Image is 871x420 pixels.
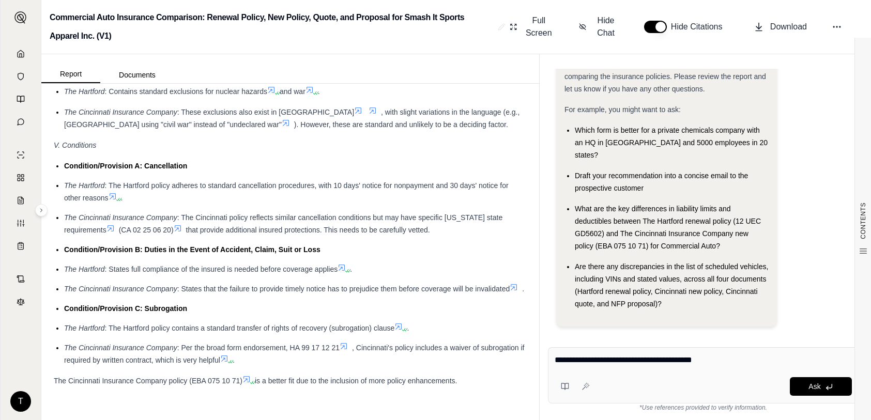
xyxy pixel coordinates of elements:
span: The Cincinnati Insurance Company [64,213,177,222]
span: : Per the broad form endorsement, HA 99 17 12 21 [177,344,340,352]
button: Download [750,17,811,37]
a: Custom Report [7,213,35,234]
a: Single Policy [7,145,35,165]
button: Expand sidebar [10,7,31,28]
span: The Hartford [64,87,105,96]
img: Expand sidebar [14,11,27,24]
span: Hide Chat [592,14,619,39]
span: The Hartford [64,265,105,273]
span: that provide additional insured protections. This needs to be carefully vetted. [186,226,430,234]
a: Prompt Library [7,89,35,110]
a: Contract Analysis [7,269,35,289]
span: is a better fit due to the inclusion of more policy enhancements. [255,377,457,385]
span: and war [280,87,305,96]
span: , with slight variations in the language (e.g., [GEOGRAPHIC_DATA] using "civil war" instead of "u... [64,108,519,129]
em: V. Conditions [54,141,96,149]
span: Hide Citations [671,21,729,33]
span: The Hartford [64,181,105,190]
span: The Cincinnati Insurance Company [64,108,177,116]
span: : The Cincinnati policy reflects similar cancellation conditions but may have specific [US_STATE]... [64,213,502,234]
h2: Commercial Auto Insurance Comparison: Renewal Policy, New Policy, Quote, and Proposal for Smash I... [50,8,494,45]
span: Full Screen [524,14,554,39]
span: : States that the failure to provide timely notice has to prejudice them before coverage will be ... [177,285,510,293]
span: The Cincinnati Insurance Company [64,344,177,352]
a: Policy Comparisons [7,167,35,188]
button: Documents [100,67,174,83]
span: . [318,87,320,96]
a: Claim Coverage [7,190,35,211]
span: The Cincinnati Insurance Company [64,285,177,293]
span: The Cincinnati Insurance Company policy (EBA 075 10 71) [54,377,242,385]
button: Hide Chat [575,10,623,43]
span: For example, you might want to ask: [564,105,681,114]
span: Hi [PERSON_NAME] 👋 - We have generated a report comparing the insurance policies. Please review t... [564,60,766,93]
a: Documents Vault [7,66,35,87]
span: . [350,265,352,273]
span: CONTENTS [859,203,867,239]
a: Legal Search Engine [7,291,35,312]
span: Which form is better for a private chemicals company with an HQ in [GEOGRAPHIC_DATA] and 5000 emp... [575,126,768,159]
a: Coverage Table [7,236,35,256]
span: : These exclusions also exist in [GEOGRAPHIC_DATA] [177,108,354,116]
span: : The Hartford policy contains a standard transfer of rights of recovery (subrogation) clause [105,324,395,332]
span: Are there any discrepancies in the list of scheduled vehicles, including VINs and stated values, ... [575,262,768,308]
span: . [522,285,524,293]
button: Ask [790,377,852,396]
a: Chat [7,112,35,132]
button: Expand sidebar [35,204,48,216]
span: What are the key differences in liability limits and deductibles between The Hartford renewal pol... [575,205,761,250]
a: Home [7,43,35,64]
span: : Contains standard exclusions for nuclear hazards [105,87,267,96]
span: (CA 02 25 06 20) [119,226,174,234]
span: : States full compliance of the insured is needed before coverage applies [105,265,338,273]
button: Report [41,66,100,83]
button: Full Screen [506,10,558,43]
span: Condition/Provision A: Cancellation [64,162,187,170]
span: , Cincinnati's policy includes a waiver of subrogation if required by written contract, which is ... [64,344,525,364]
span: Ask [808,382,820,391]
span: . [233,356,235,364]
span: Condition/Provision C: Subrogation [64,304,187,313]
span: . [121,194,123,202]
span: Download [770,21,807,33]
span: : The Hartford policy adheres to standard cancellation procedures, with 10 days' notice for nonpa... [64,181,509,202]
span: The Hartford [64,324,105,332]
div: T [10,391,31,412]
span: Condition/Provision B: Duties in the Event of Accident, Claim, Suit or Loss [64,245,320,254]
span: Draft your recommendation into a concise email to the prospective customer [575,172,748,192]
span: . [407,324,409,332]
div: *Use references provided to verify information. [548,403,859,412]
span: ). However, these are standard and unlikely to be a deciding factor. [294,120,508,129]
